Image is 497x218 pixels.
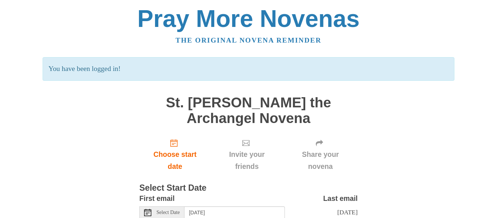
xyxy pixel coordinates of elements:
label: Last email [323,193,358,205]
h1: St. [PERSON_NAME] the Archangel Novena [139,95,358,126]
span: Invite your friends [218,148,276,173]
div: Click "Next" to confirm your start date first. [211,133,283,177]
div: Click "Next" to confirm your start date first. [283,133,358,177]
span: Choose start date [147,148,203,173]
a: Choose start date [139,133,211,177]
span: [DATE] [337,209,358,216]
span: Select Date [156,210,180,215]
a: Pray More Novenas [138,5,360,32]
h3: Select Start Date [139,183,358,193]
span: Share your novena [290,148,350,173]
p: You have been logged in! [43,57,454,81]
label: First email [139,193,175,205]
a: The original novena reminder [176,36,322,44]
